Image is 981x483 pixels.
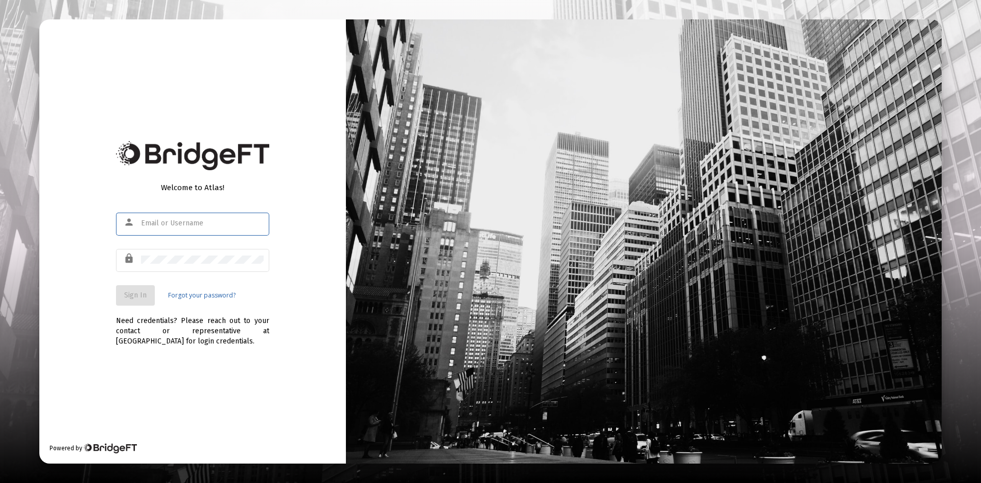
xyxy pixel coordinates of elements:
[116,182,269,193] div: Welcome to Atlas!
[116,141,269,170] img: Bridge Financial Technology Logo
[124,252,136,265] mat-icon: lock
[116,285,155,306] button: Sign In
[50,443,137,453] div: Powered by
[124,291,147,300] span: Sign In
[124,216,136,228] mat-icon: person
[116,306,269,347] div: Need credentials? Please reach out to your contact or representative at [GEOGRAPHIC_DATA] for log...
[168,290,236,301] a: Forgot your password?
[141,219,264,227] input: Email or Username
[83,443,137,453] img: Bridge Financial Technology Logo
